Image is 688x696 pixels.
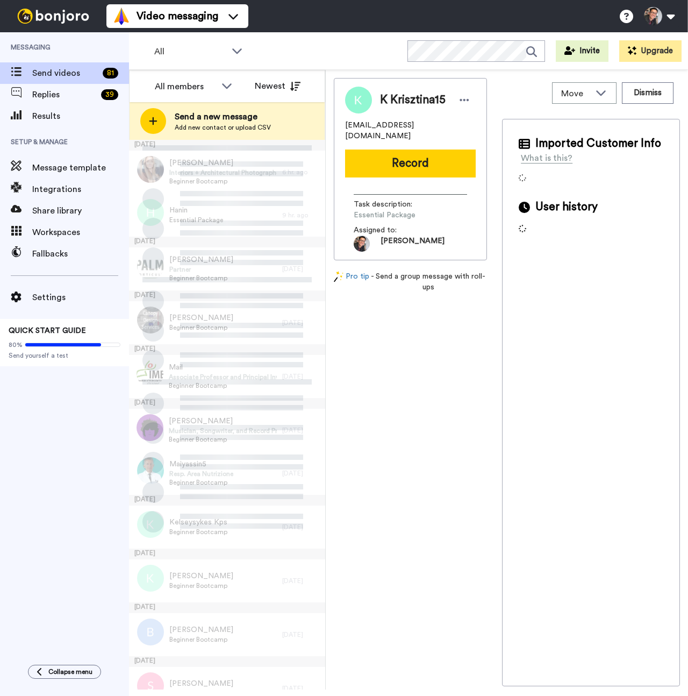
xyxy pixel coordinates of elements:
[137,199,164,226] img: h.png
[169,470,233,478] span: Resp. Area Nutrizione
[32,183,129,196] span: Integrations
[169,274,233,282] span: Beginner Bootcamp
[129,237,325,247] div: [DATE]
[137,9,218,24] span: Video messaging
[282,523,320,531] div: [DATE]
[535,136,661,152] span: Imported Customer Info
[169,427,277,435] span: Musician, Songwriter, and Record Producer
[28,665,101,679] button: Collapse menu
[282,630,320,639] div: [DATE]
[169,254,233,265] span: [PERSON_NAME]
[381,236,445,252] span: [PERSON_NAME]
[137,565,164,592] img: k.png
[169,581,233,590] span: Beginner Bootcamp
[32,161,129,174] span: Message template
[282,372,320,381] div: [DATE]
[169,373,277,381] span: Associate Professor and Principal Investigator
[154,45,226,58] span: All
[137,457,164,484] img: 90ae4851-08e6-4ed6-a0dd-415e1d7c01cf.jpg
[169,571,233,581] span: [PERSON_NAME]
[282,211,320,219] div: 9 hr. ago
[334,271,487,293] div: - Send a group message with roll-ups
[354,199,429,210] span: Task description :
[129,398,325,409] div: [DATE]
[169,517,227,528] span: Kelseysykes Kps
[169,168,277,177] span: Interiors + Architectural Photographer
[9,327,86,335] span: QUICK START GUIDE
[282,168,320,176] div: 6 hr. ago
[137,156,164,183] img: 1c5296bc-509e-4f4e-bc0a-4184a5ccb711.jpg
[137,619,164,645] img: b.png
[282,426,320,435] div: [DATE]
[32,110,129,123] span: Results
[169,381,277,390] span: Beginner Bootcamp
[169,435,277,444] span: Beginner Bootcamp
[32,226,129,239] span: Workspaces
[129,602,325,613] div: [DATE]
[175,110,271,123] span: Send a new message
[345,87,372,113] img: Profile Image
[169,459,233,470] span: Maiyassin5
[169,624,233,635] span: [PERSON_NAME]
[9,340,23,349] span: 80%
[169,177,277,186] span: Beginner Bootcamp
[137,414,163,441] img: 6ed17651-59a3-4b3b-b56a-f9ac744ba346.png
[354,236,370,252] img: 71696d25-28dd-455d-a865-2e70ce26df81-1652917405.jpg
[103,68,118,79] div: 81
[561,87,590,100] span: Move
[247,75,309,97] button: Newest
[282,318,320,327] div: [DATE]
[32,247,129,260] span: Fallbacks
[169,678,233,689] span: [PERSON_NAME]
[282,577,320,585] div: [DATE]
[175,123,271,132] span: Add new contact or upload CSV
[345,120,476,141] span: [EMAIL_ADDRESS][DOMAIN_NAME]
[380,92,446,108] span: K Krisztina15
[169,478,233,487] span: Beginner Bootcamp
[535,199,598,215] span: User history
[129,656,325,667] div: [DATE]
[129,290,325,301] div: [DATE]
[334,271,369,293] a: Pro tip
[137,253,164,280] img: 117f2d63-2ce1-48cb-9c90-987b5cd81e93.jpg
[169,323,233,332] span: Beginner Bootcamp
[9,351,120,360] span: Send yourself a test
[521,152,572,165] div: What is this?
[13,9,94,24] img: bj-logo-header-white.svg
[48,667,92,676] span: Collapse menu
[619,40,682,62] button: Upgrade
[169,158,277,168] span: [PERSON_NAME]
[169,205,223,216] span: Hanin
[137,307,164,333] img: 5807f3f1-e1bd-4bec-954e-4b579990af99.jpg
[282,684,320,693] div: [DATE]
[137,360,163,387] img: 91fccca0-7449-436b-8030-ee285d3a3e8a.jpg
[169,416,277,427] span: [PERSON_NAME]
[345,150,476,177] button: Record
[155,80,216,93] div: All members
[113,8,130,25] img: vm-color.svg
[354,210,456,221] span: Essential Package
[334,271,343,282] img: magic-wand.svg
[282,265,320,273] div: [DATE]
[129,549,325,559] div: [DATE]
[32,67,98,80] span: Send videos
[169,528,227,536] span: Beginner Bootcamp
[101,89,118,100] div: 39
[169,313,233,323] span: [PERSON_NAME]
[32,291,129,304] span: Settings
[622,82,673,104] button: Dismiss
[282,469,320,478] div: [DATE]
[556,40,608,62] button: Invite
[137,511,164,538] img: k.png
[129,495,325,506] div: [DATE]
[169,265,233,274] span: Partner
[129,140,325,151] div: [DATE]
[129,344,325,355] div: [DATE]
[169,635,233,644] span: Beginner Bootcamp
[354,225,429,236] span: Assigned to:
[32,204,129,217] span: Share library
[32,88,97,101] span: Replies
[169,216,223,224] span: Essential Package
[169,362,277,373] span: Mail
